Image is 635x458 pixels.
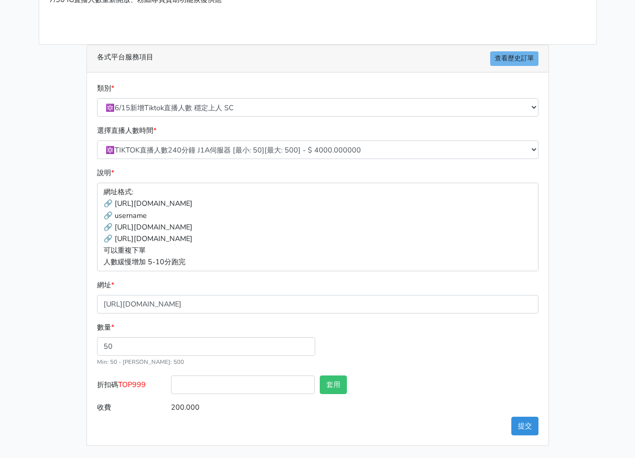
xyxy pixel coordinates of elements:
span: TOP999 [118,379,146,390]
label: 說明 [97,167,114,179]
div: 各式平台服務項目 [87,45,549,72]
label: 類別 [97,83,114,94]
button: 套用 [320,375,347,394]
p: 網址格式: 🔗 [URL][DOMAIN_NAME] 🔗 username 🔗 [URL][DOMAIN_NAME] 🔗 [URL][DOMAIN_NAME] 可以重複下單 人數緩慢增加 5-1... [97,183,538,271]
input: 這邊填入網址 [97,295,538,314]
label: 選擇直播人數時間 [97,125,156,136]
label: 收費 [95,398,169,417]
label: 網址 [97,279,114,291]
a: 查看歷史訂單 [490,51,538,66]
label: 折扣碼 [95,375,169,398]
button: 提交 [511,417,538,435]
label: 數量 [97,322,114,333]
small: Min: 50 - [PERSON_NAME]: 500 [97,358,184,366]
